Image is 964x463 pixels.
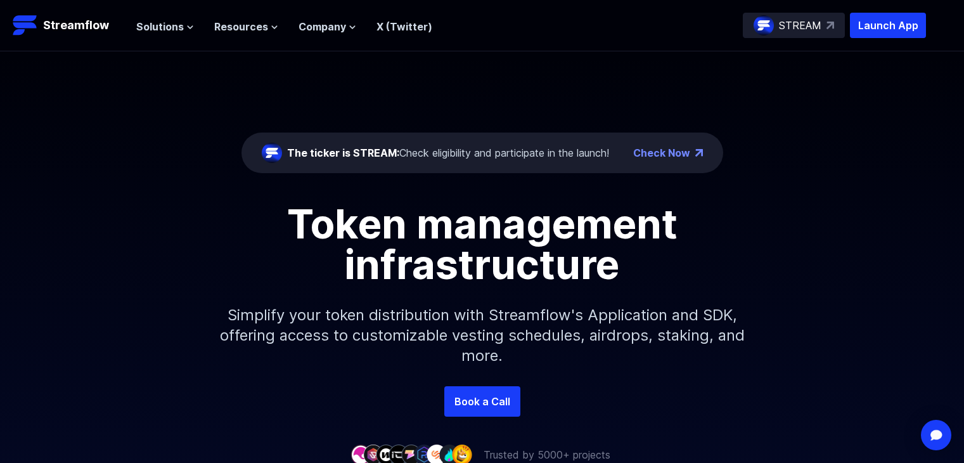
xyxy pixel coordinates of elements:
[743,13,845,38] a: STREAM
[214,19,278,34] button: Resources
[850,13,926,38] button: Launch App
[484,447,610,462] p: Trusted by 5000+ projects
[214,19,268,34] span: Resources
[921,420,951,450] div: Open Intercom Messenger
[136,19,184,34] span: Solutions
[754,15,774,36] img: streamflow-logo-circle.png
[136,19,194,34] button: Solutions
[299,19,356,34] button: Company
[826,22,834,29] img: top-right-arrow.svg
[210,285,755,386] p: Simplify your token distribution with Streamflow's Application and SDK, offering access to custom...
[376,20,432,33] a: X (Twitter)
[287,145,609,160] div: Check eligibility and participate in the launch!
[262,143,282,163] img: streamflow-logo-circle.png
[13,13,38,38] img: Streamflow Logo
[444,386,520,417] a: Book a Call
[633,145,690,160] a: Check Now
[197,204,768,285] h1: Token management infrastructure
[13,13,124,38] a: Streamflow
[43,16,109,34] p: Streamflow
[779,18,821,33] p: STREAM
[299,19,346,34] span: Company
[695,149,703,157] img: top-right-arrow.png
[287,147,399,159] span: The ticker is STREAM:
